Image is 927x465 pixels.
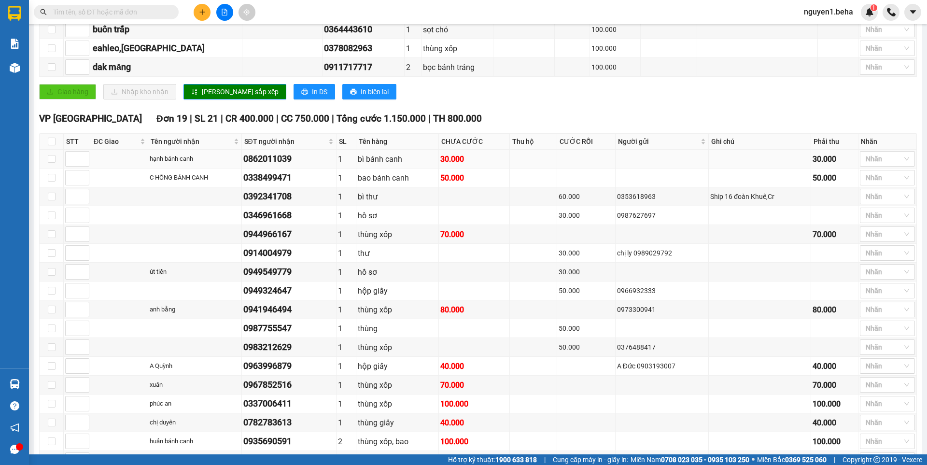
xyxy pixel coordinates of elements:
[243,397,335,410] div: 0337006411
[242,338,337,357] td: 0983212629
[39,113,142,124] span: VP [GEOGRAPHIC_DATA]
[243,359,335,373] div: 0963996879
[785,456,827,464] strong: 0369 525 060
[8,6,21,21] img: logo-vxr
[631,454,749,465] span: Miền Nam
[242,300,337,319] td: 0941946494
[150,267,239,277] div: út tiến
[221,113,223,124] span: |
[148,376,241,395] td: xuân
[221,9,228,15] span: file-add
[813,360,857,372] div: 40.000
[242,319,337,338] td: 0987755547
[557,134,616,150] th: CƯỚC RỒI
[10,379,20,389] img: warehouse-icon
[150,418,239,427] div: chị duyên
[406,42,420,55] div: 1
[440,379,508,391] div: 70.000
[439,134,510,150] th: CHƯA CƯỚC
[244,136,327,147] span: SĐT người nhận
[358,153,437,165] div: bì bánh canh
[440,360,508,372] div: 40.000
[406,61,420,73] div: 2
[242,206,337,225] td: 0346961668
[553,454,628,465] span: Cung cấp máy in - giấy in:
[199,9,206,15] span: plus
[243,284,335,297] div: 0949324647
[338,341,354,353] div: 1
[243,378,335,392] div: 0967852516
[150,399,239,409] div: phúc an
[358,285,437,297] div: hộp giấy
[242,357,337,376] td: 0963996879
[661,456,749,464] strong: 0708 023 035 - 0935 103 250
[276,113,279,124] span: |
[710,191,809,202] div: Ship 16 đoàn Khuê,Cr
[242,376,337,395] td: 0967852516
[338,360,354,372] div: 1
[151,136,231,147] span: Tên người nhận
[243,416,335,429] div: 0782783613
[53,7,167,17] input: Tìm tên, số ĐT hoặc mã đơn
[40,9,47,15] span: search
[150,380,239,390] div: xuân
[559,267,614,277] div: 30.000
[195,113,218,124] span: SL 21
[148,300,241,319] td: anh bằng
[10,423,19,432] span: notification
[338,247,354,259] div: 1
[440,398,508,410] div: 100.000
[559,210,614,221] div: 30.000
[338,323,354,335] div: 1
[294,84,335,99] button: printerIn DS
[150,173,239,183] div: C HỒNG BÁNH CANH
[150,305,239,314] div: anh bằng
[243,9,250,15] span: aim
[10,63,20,73] img: warehouse-icon
[861,136,914,147] div: Nhãn
[618,136,699,147] span: Người gửi
[358,341,437,353] div: thùng xốp
[428,113,431,124] span: |
[356,134,439,150] th: Tên hàng
[440,172,508,184] div: 50.000
[440,153,508,165] div: 30.000
[183,84,286,99] button: sort-ascending[PERSON_NAME] sắp xếp
[338,191,354,203] div: 1
[243,152,335,166] div: 0862011039
[448,454,537,465] span: Hỗ trợ kỹ thuật:
[324,42,403,55] div: 0378082963
[243,227,335,241] div: 0944966167
[423,24,492,36] div: sọt chó
[358,398,437,410] div: thùng xốp
[361,86,389,97] span: In biên lai
[495,456,537,464] strong: 1900 633 818
[813,172,857,184] div: 50.000
[323,39,405,58] td: 0378082963
[242,282,337,300] td: 0949324647
[338,304,354,316] div: 1
[337,134,356,150] th: SL
[813,436,857,448] div: 100.000
[242,187,337,206] td: 0392341708
[440,228,508,240] div: 70.000
[332,113,334,124] span: |
[64,134,91,150] th: STT
[559,323,614,334] div: 50.000
[338,266,354,278] div: 1
[39,84,96,99] button: uploadGiao hàng
[148,150,241,169] td: hạnh bánh canh
[243,435,335,448] div: 0935690591
[150,154,239,164] div: hạnh bánh canh
[242,413,337,432] td: 0782783613
[93,23,240,36] div: buôn trấp
[617,210,707,221] div: 0987627697
[358,247,437,259] div: thư
[338,172,354,184] div: 1
[559,285,614,296] div: 50.000
[617,304,707,315] div: 0973300941
[559,342,614,352] div: 50.000
[440,304,508,316] div: 80.000
[323,20,405,39] td: 0364443610
[423,61,492,73] div: bọc bánh tráng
